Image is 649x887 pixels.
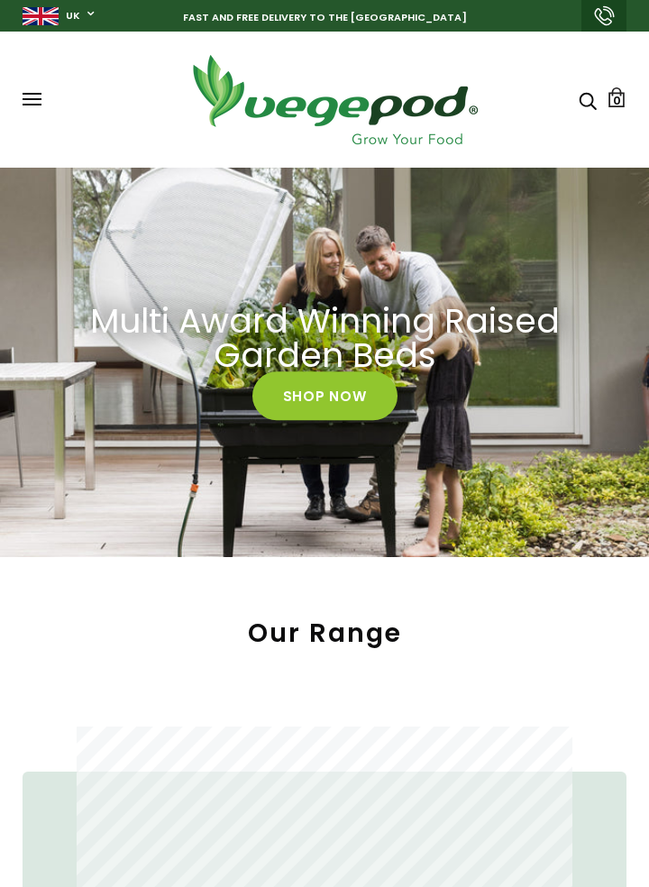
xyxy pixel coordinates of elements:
[252,372,398,421] a: Shop Now
[579,90,597,109] a: Search
[23,620,626,645] h2: Our Range
[607,87,626,107] a: Cart
[23,7,59,25] img: gb_large.png
[177,50,492,150] img: Vegepod
[66,8,80,23] a: UK
[613,92,621,109] span: 0
[71,304,578,372] a: Multi Award Winning Raised Garden Beds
